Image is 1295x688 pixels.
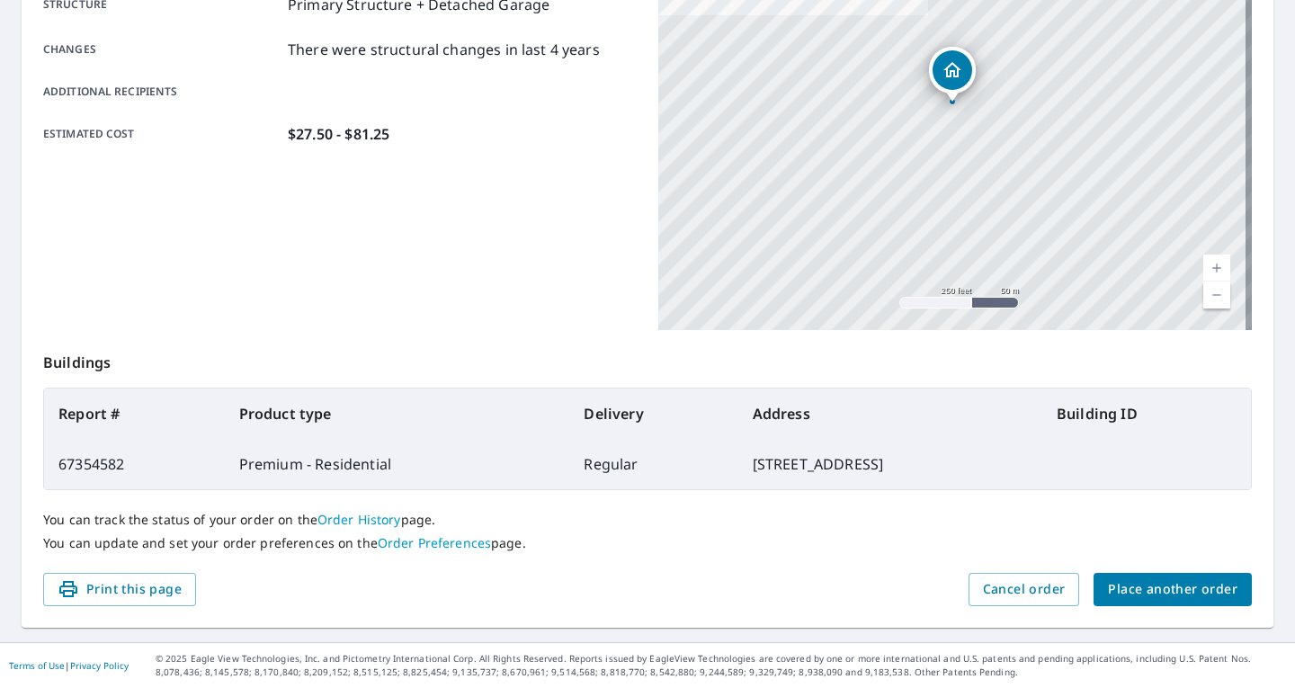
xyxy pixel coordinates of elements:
a: Terms of Use [9,659,65,672]
p: You can update and set your order preferences on the page. [43,535,1252,551]
td: Premium - Residential [225,439,570,489]
p: Additional recipients [43,84,281,100]
div: Dropped pin, building 1, Residential property, 83 Concord Park W Nashville, TN 37205 [929,47,976,103]
a: Current Level 17, Zoom Out [1203,281,1230,308]
p: Estimated cost [43,123,281,145]
p: | [9,660,129,671]
button: Cancel order [969,573,1080,606]
p: Changes [43,39,281,60]
th: Building ID [1042,389,1251,439]
td: Regular [569,439,737,489]
p: $27.50 - $81.25 [288,123,389,145]
th: Delivery [569,389,737,439]
td: 67354582 [44,439,225,489]
th: Report # [44,389,225,439]
p: You can track the status of your order on the page. [43,512,1252,528]
p: There were structural changes in last 4 years [288,39,600,60]
a: Current Level 17, Zoom In [1203,255,1230,281]
a: Order History [317,511,401,528]
span: Place another order [1108,578,1237,601]
td: [STREET_ADDRESS] [738,439,1042,489]
th: Product type [225,389,570,439]
a: Privacy Policy [70,659,129,672]
span: Cancel order [983,578,1066,601]
th: Address [738,389,1042,439]
p: © 2025 Eagle View Technologies, Inc. and Pictometry International Corp. All Rights Reserved. Repo... [156,652,1286,679]
button: Place another order [1094,573,1252,606]
button: Print this page [43,573,196,606]
p: Buildings [43,330,1252,388]
a: Order Preferences [378,534,491,551]
span: Print this page [58,578,182,601]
